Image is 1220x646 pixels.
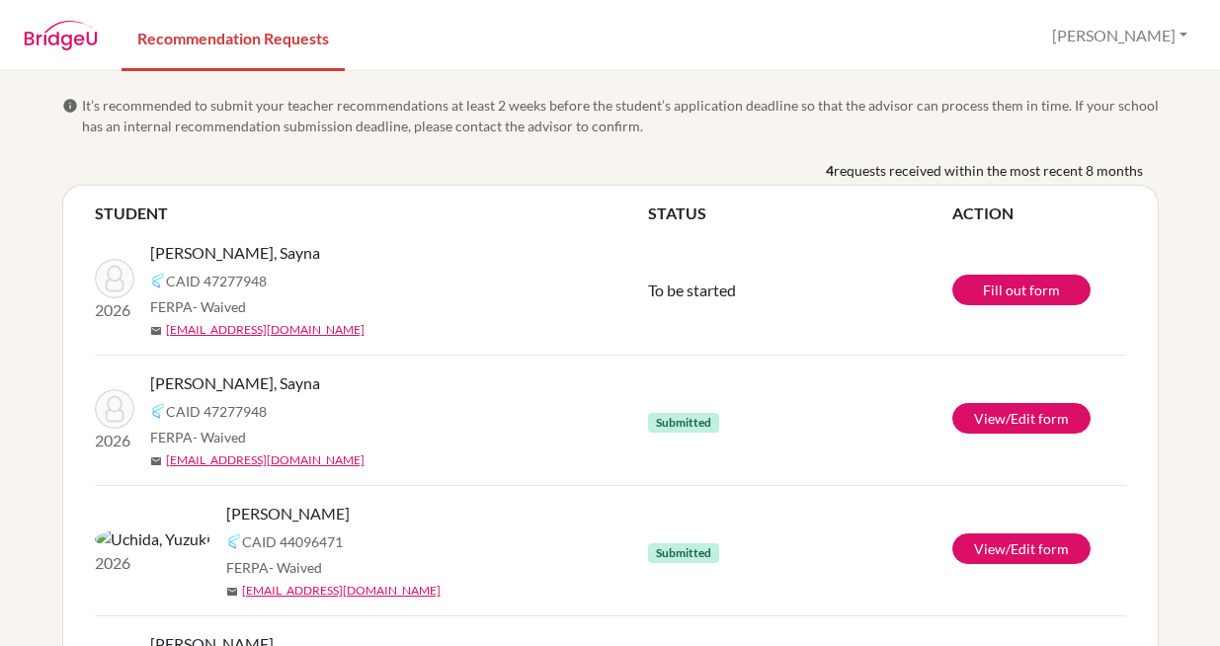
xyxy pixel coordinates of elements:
[150,296,246,317] span: FERPA
[269,559,322,576] span: - Waived
[834,160,1143,181] span: requests received within the most recent 8 months
[62,98,78,114] span: info
[242,582,441,600] a: [EMAIL_ADDRESS][DOMAIN_NAME]
[648,202,952,225] th: STATUS
[150,273,166,288] img: Common App logo
[826,160,834,181] b: 4
[166,401,267,422] span: CAID 47277948
[193,298,246,315] span: - Waived
[242,531,343,552] span: CAID 44096471
[166,271,267,291] span: CAID 47277948
[95,202,648,225] th: STUDENT
[122,3,345,71] a: Recommendation Requests
[952,202,1126,225] th: ACTION
[1043,17,1196,54] button: [PERSON_NAME]
[82,95,1159,136] span: It’s recommended to submit your teacher recommendations at least 2 weeks before the student’s app...
[952,533,1091,564] a: View/Edit form
[150,455,162,467] span: mail
[193,429,246,445] span: - Waived
[150,371,320,395] span: [PERSON_NAME], Sayna
[150,427,246,447] span: FERPA
[95,429,134,452] p: 2026
[226,533,242,549] img: Common App logo
[648,281,736,299] span: To be started
[150,325,162,337] span: mail
[150,403,166,419] img: Common App logo
[226,586,238,598] span: mail
[95,527,210,551] img: Uchida, Yuzuki
[95,298,134,322] p: 2026
[952,275,1091,305] a: Fill out form
[648,543,719,563] span: Submitted
[95,551,210,575] p: 2026
[24,21,98,50] img: BridgeU logo
[166,321,365,339] a: [EMAIL_ADDRESS][DOMAIN_NAME]
[150,241,320,265] span: [PERSON_NAME], Sayna
[166,451,365,469] a: [EMAIL_ADDRESS][DOMAIN_NAME]
[226,557,322,578] span: FERPA
[95,259,134,298] img: Yanagisawa, Sayna
[648,413,719,433] span: Submitted
[226,502,350,525] span: [PERSON_NAME]
[95,389,134,429] img: Yanagisawa, Sayna
[952,403,1091,434] a: View/Edit form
